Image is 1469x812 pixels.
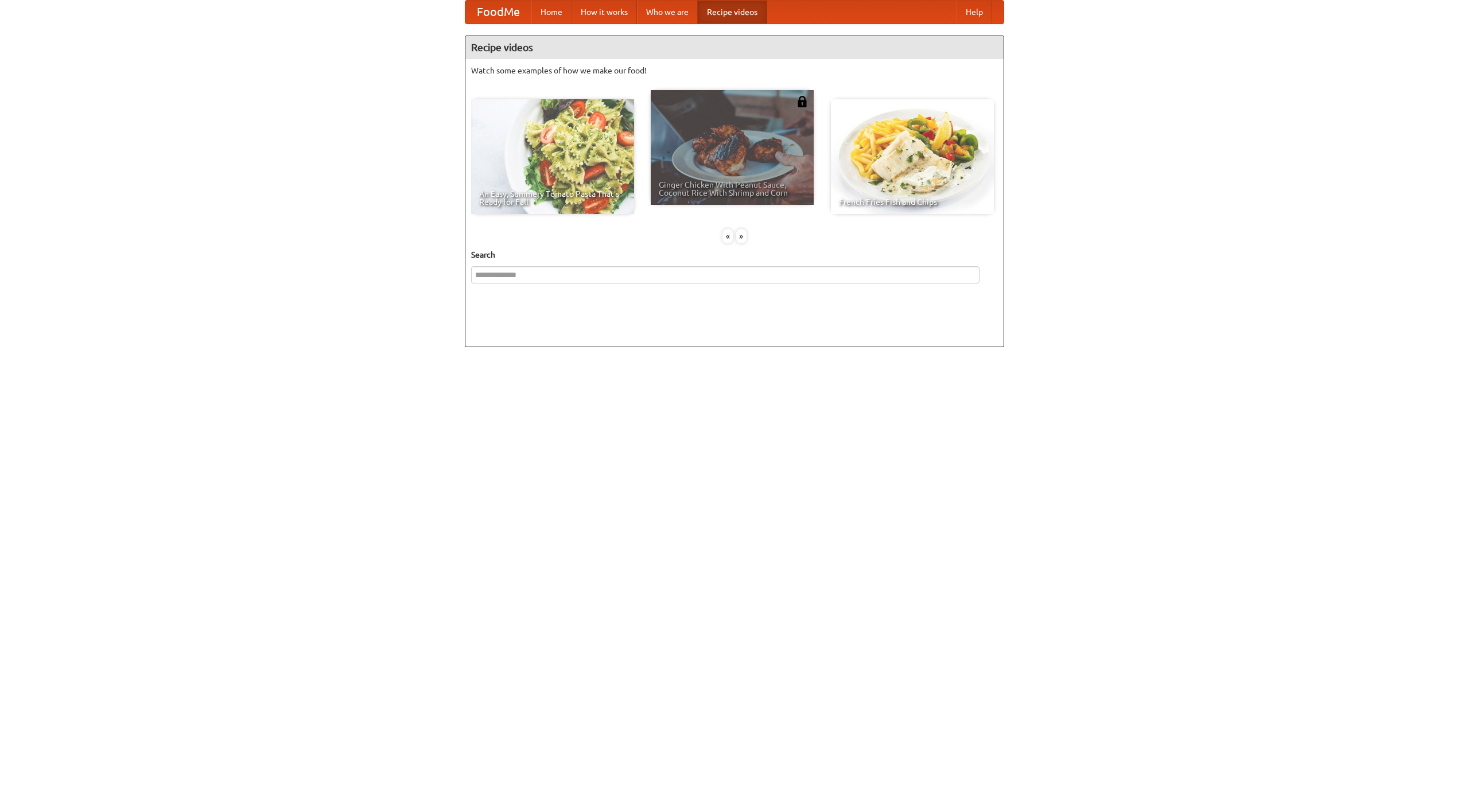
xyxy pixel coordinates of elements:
[471,65,998,76] p: Watch some examples of how we make our food!
[736,229,747,243] div: »
[479,190,626,206] span: An Easy, Summery Tomato Pasta That's Ready for Fall
[465,1,531,24] a: FoodMe
[698,1,767,24] a: Recipe videos
[471,249,998,261] h5: Search
[637,1,698,24] a: Who we are
[831,99,994,214] a: French Fries Fish and Chips
[957,1,992,24] a: Help
[471,99,634,214] a: An Easy, Summery Tomato Pasta That's Ready for Fall
[796,96,808,107] img: 483408.png
[722,229,733,243] div: «
[572,1,637,24] a: How it works
[531,1,572,24] a: Home
[465,36,1004,59] h4: Recipe videos
[839,198,986,206] span: French Fries Fish and Chips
